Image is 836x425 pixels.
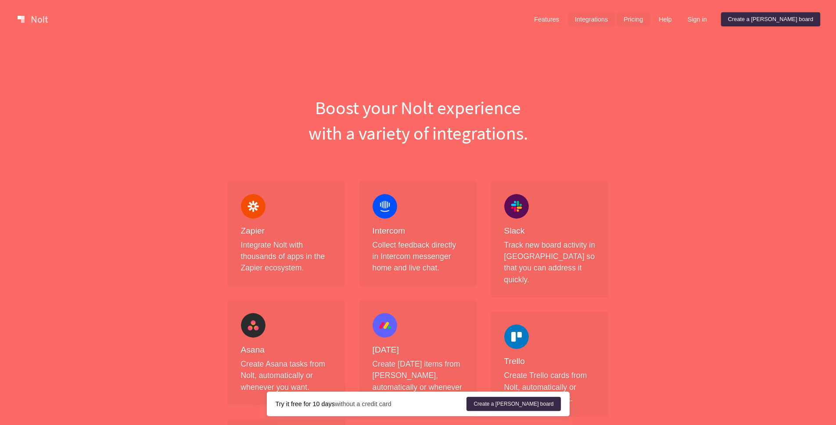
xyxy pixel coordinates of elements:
a: Sign in [681,12,714,26]
h4: Slack [504,226,596,237]
a: Create a [PERSON_NAME] board [466,397,560,411]
h4: Zapier [241,226,332,237]
h1: Boost your Nolt experience with a variety of integrations. [221,95,616,146]
a: Integrations [568,12,615,26]
h4: Asana [241,345,332,356]
h4: Trello [504,356,596,367]
div: without a credit card [276,400,467,408]
strong: Try it free for 10 days [276,400,335,407]
p: Track new board activity in [GEOGRAPHIC_DATA] so that you can address it quickly. [504,239,596,286]
a: Help [652,12,679,26]
p: Create Trello cards from Nolt, automatically or whenever you want. [504,370,596,404]
a: Features [527,12,566,26]
a: Pricing [617,12,650,26]
p: Create Asana tasks from Nolt, automatically or whenever you want. [241,358,332,393]
p: Integrate Nolt with thousands of apps in the Zapier ecosystem. [241,239,332,274]
h4: Intercom [373,226,464,237]
p: Create [DATE] items from [PERSON_NAME], automatically or whenever you want. [373,358,464,405]
h4: [DATE] [373,345,464,356]
p: Collect feedback directly in Intercom messenger home and live chat. [373,239,464,274]
a: Create a [PERSON_NAME] board [721,12,820,26]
